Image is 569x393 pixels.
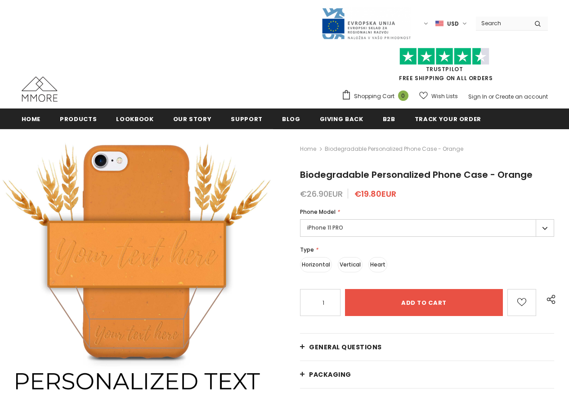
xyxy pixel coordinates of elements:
[231,108,263,129] a: support
[447,19,459,28] span: USD
[309,343,382,352] span: General Questions
[173,115,212,123] span: Our Story
[300,361,554,388] a: PACKAGING
[22,108,41,129] a: Home
[419,88,458,104] a: Wish Lists
[415,115,481,123] span: Track your order
[300,208,336,216] span: Phone Model
[60,108,97,129] a: Products
[300,257,332,272] label: Horizontal
[321,19,411,27] a: Javni Razpis
[300,246,314,253] span: Type
[338,257,363,272] label: Vertical
[368,257,387,272] label: Heart
[309,370,351,379] span: PACKAGING
[300,144,316,154] a: Home
[435,20,444,27] img: USD
[116,108,153,129] a: Lookbook
[22,77,58,102] img: MMORE Cases
[325,144,463,154] span: Biodegradable Personalized Phone Case - Orange
[495,93,548,100] a: Create an account
[173,108,212,129] a: Our Story
[341,52,548,82] span: FREE SHIPPING ON ALL ORDERS
[60,115,97,123] span: Products
[345,289,503,316] input: Add to cart
[468,93,487,100] a: Sign In
[282,108,300,129] a: Blog
[383,115,395,123] span: B2B
[431,92,458,101] span: Wish Lists
[341,90,413,103] a: Shopping Cart 0
[476,17,528,30] input: Search Site
[22,115,41,123] span: Home
[320,108,363,129] a: Giving back
[354,188,396,199] span: €19.80EUR
[231,115,263,123] span: support
[398,90,408,101] span: 0
[282,115,300,123] span: Blog
[300,219,554,237] label: iPhone 11 PRO
[488,93,494,100] span: or
[300,168,533,181] span: Biodegradable Personalized Phone Case - Orange
[300,188,343,199] span: €26.90EUR
[415,108,481,129] a: Track your order
[399,48,489,65] img: Trust Pilot Stars
[383,108,395,129] a: B2B
[321,7,411,40] img: Javni Razpis
[300,334,554,361] a: General Questions
[116,115,153,123] span: Lookbook
[354,92,394,101] span: Shopping Cart
[320,115,363,123] span: Giving back
[426,65,463,73] a: Trustpilot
